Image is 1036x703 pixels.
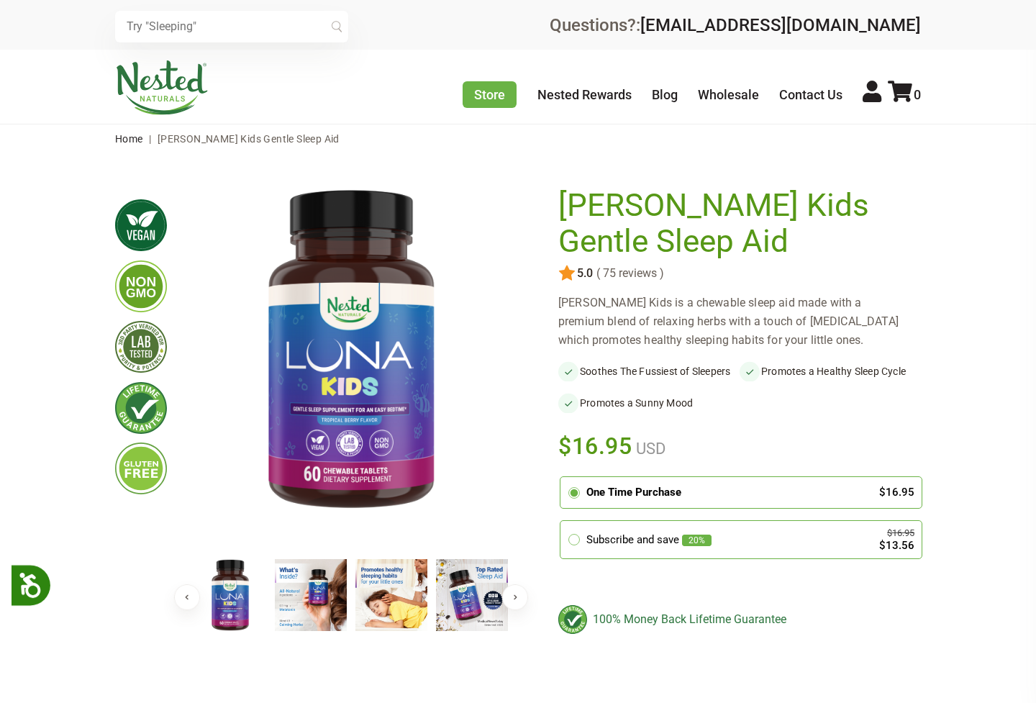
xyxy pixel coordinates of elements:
img: thirdpartytested [115,321,167,373]
span: 5.0 [576,267,593,280]
img: Nested Naturals [115,60,209,115]
img: lifetimeguarantee [115,382,167,434]
li: Soothes The Fussiest of Sleepers [558,361,740,381]
img: vegan [115,199,167,251]
img: LUNA Kids Gentle Sleep Aid [355,559,427,631]
img: LUNA Kids Gentle Sleep Aid [194,559,266,631]
img: LUNA Kids Gentle Sleep Aid [275,559,347,631]
span: ( 75 reviews ) [593,267,664,280]
a: Home [115,133,143,145]
div: [PERSON_NAME] Kids is a chewable sleep aid made with a premium blend of relaxing herbs with a tou... [558,294,921,350]
input: Try "Sleeping" [115,11,348,42]
li: Promotes a Sunny Mood [558,393,740,413]
span: [PERSON_NAME] Kids Gentle Sleep Aid [158,133,340,145]
img: star.svg [558,265,576,282]
div: 100% Money Back Lifetime Guarantee [558,605,921,634]
span: USD [632,440,665,458]
span: $16.95 [558,430,632,462]
div: Questions?: [550,17,921,34]
img: LUNA Kids Gentle Sleep Aid [436,559,508,631]
a: [EMAIL_ADDRESS][DOMAIN_NAME] [640,15,921,35]
img: LUNA Kids Gentle Sleep Aid [190,188,512,510]
nav: breadcrumbs [115,124,921,153]
a: Nested Rewards [537,87,632,102]
h1: [PERSON_NAME] Kids Gentle Sleep Aid [558,188,914,259]
button: Previous [174,584,200,610]
img: badge-lifetimeguarantee-color.svg [558,605,587,634]
li: Promotes a Healthy Sleep Cycle [740,361,921,381]
img: gmofree [115,260,167,312]
a: Blog [652,87,678,102]
a: Wholesale [698,87,759,102]
span: 0 [914,87,921,102]
a: Contact Us [779,87,842,102]
a: 0 [888,87,921,102]
span: | [145,133,155,145]
a: Store [463,81,517,108]
button: Next [502,584,528,610]
img: glutenfree [115,443,167,494]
